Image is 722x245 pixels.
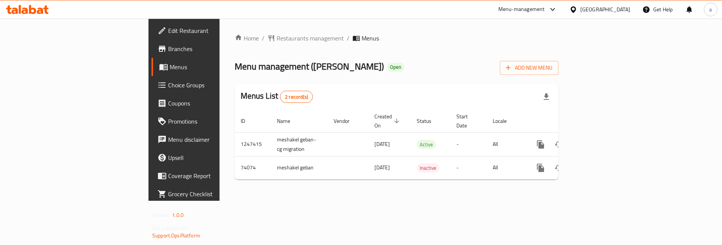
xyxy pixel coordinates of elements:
[417,116,441,126] span: Status
[168,189,263,198] span: Grocery Checklist
[168,81,263,90] span: Choice Groups
[277,116,300,126] span: Name
[235,58,384,75] span: Menu management ( [PERSON_NAME] )
[387,64,404,70] span: Open
[362,34,379,43] span: Menus
[580,5,630,14] div: [GEOGRAPHIC_DATA]
[152,58,269,76] a: Menus
[417,163,439,172] div: Inactive
[532,159,550,177] button: more
[152,223,187,233] span: Get support on:
[271,156,328,179] td: meshakel geban
[277,34,344,43] span: Restaurants management
[168,26,263,35] span: Edit Restaurant
[417,164,439,172] span: Inactive
[235,34,558,43] nav: breadcrumb
[172,210,184,220] span: 1.0.0
[347,34,349,43] li: /
[334,116,359,126] span: Vendor
[500,61,558,75] button: Add New Menu
[550,135,568,154] button: Change Status
[487,132,526,156] td: All
[487,156,526,179] td: All
[493,116,516,126] span: Locale
[170,62,263,71] span: Menus
[532,135,550,154] button: more
[526,110,610,133] th: Actions
[506,63,552,73] span: Add New Menu
[709,5,712,14] span: a
[152,76,269,94] a: Choice Groups
[152,22,269,40] a: Edit Restaurant
[498,5,545,14] div: Menu-management
[168,117,263,126] span: Promotions
[450,132,487,156] td: -
[152,40,269,58] a: Branches
[168,135,263,144] span: Menu disclaimer
[168,153,263,162] span: Upsell
[387,63,404,72] div: Open
[235,110,610,180] table: enhanced table
[168,99,263,108] span: Coupons
[450,156,487,179] td: -
[267,34,344,43] a: Restaurants management
[374,139,390,149] span: [DATE]
[168,171,263,180] span: Coverage Report
[280,91,313,103] div: Total records count
[456,112,478,130] span: Start Date
[241,90,313,103] h2: Menus List
[152,185,269,203] a: Grocery Checklist
[417,140,436,149] span: Active
[152,130,269,149] a: Menu disclaimer
[152,94,269,112] a: Coupons
[280,93,312,101] span: 2 record(s)
[152,112,269,130] a: Promotions
[271,132,328,156] td: meshakel geban-cg migration
[152,210,171,220] span: Version:
[152,149,269,167] a: Upsell
[374,163,390,172] span: [DATE]
[168,44,263,53] span: Branches
[152,231,200,240] a: Support.OpsPlatform
[374,112,402,130] span: Created On
[550,159,568,177] button: Change Status
[152,167,269,185] a: Coverage Report
[241,116,255,126] span: ID
[537,88,555,106] div: Export file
